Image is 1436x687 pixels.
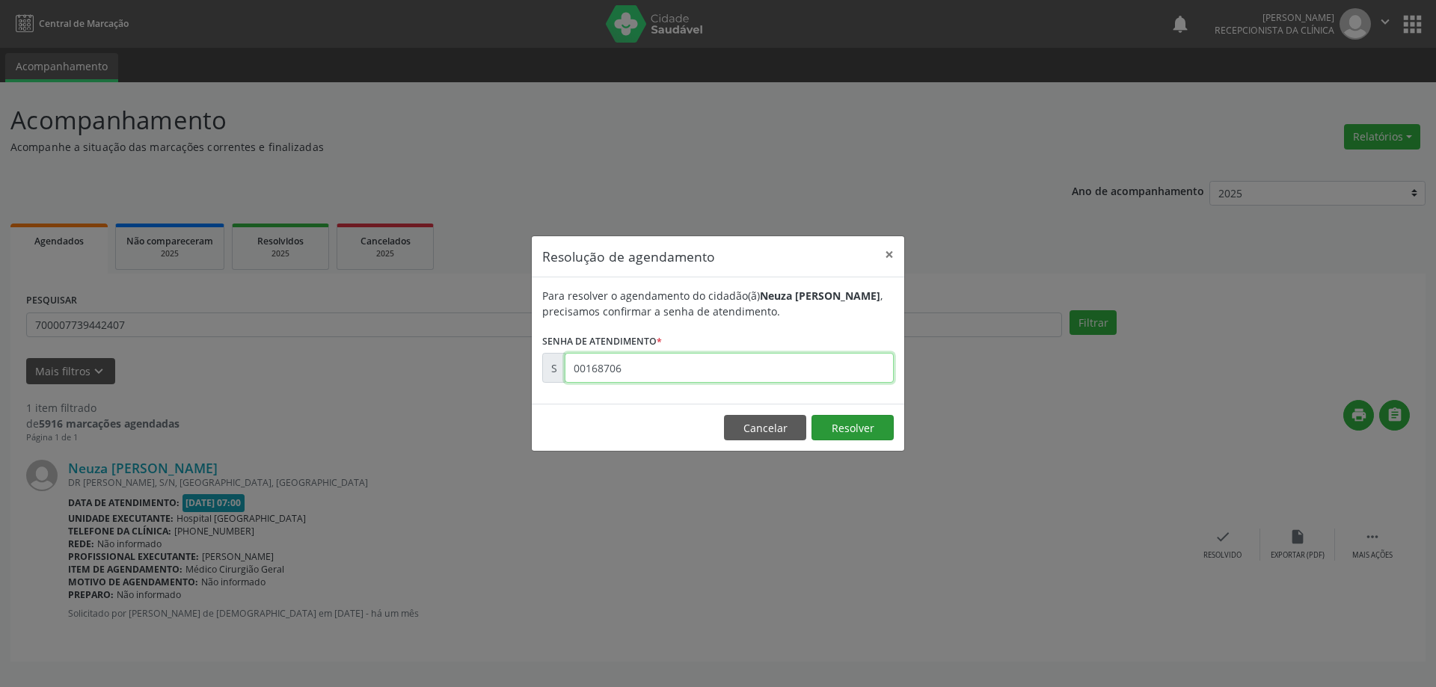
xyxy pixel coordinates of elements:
[724,415,806,440] button: Cancelar
[874,236,904,273] button: Close
[542,330,662,353] label: Senha de atendimento
[760,289,880,303] b: Neuza [PERSON_NAME]
[542,247,715,266] h5: Resolução de agendamento
[542,353,565,383] div: S
[542,288,894,319] div: Para resolver o agendamento do cidadão(ã) , precisamos confirmar a senha de atendimento.
[811,415,894,440] button: Resolver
